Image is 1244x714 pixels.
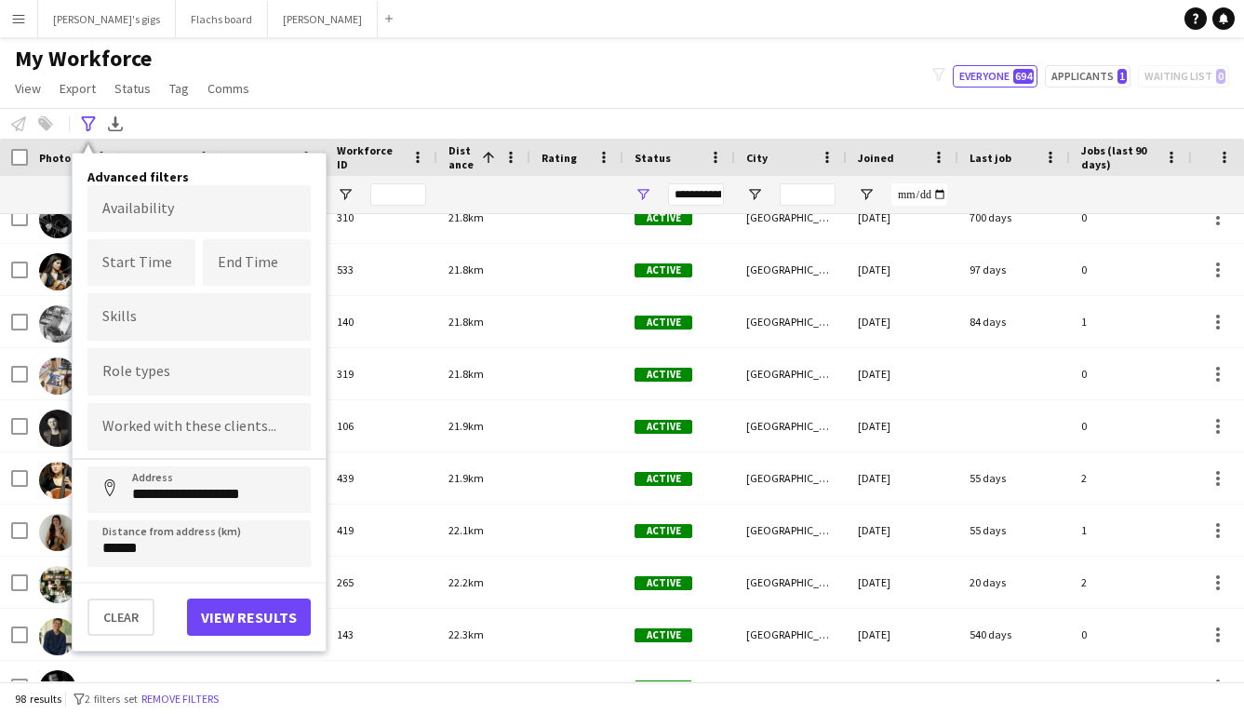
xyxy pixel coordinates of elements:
[223,661,326,712] div: [PERSON_NAME]
[207,80,249,97] span: Comms
[39,305,76,343] img: Johannes Lindhardt Mogensen
[1070,661,1191,712] div: 0
[448,523,484,537] span: 22.1km
[847,192,958,243] div: [DATE]
[39,514,76,551] img: Sonia Zajac
[1070,400,1191,451] div: 0
[39,201,76,238] img: mads Hededal Oldenskov
[891,183,947,206] input: Joined Filter Input
[735,505,847,556] div: [GEOGRAPHIC_DATA]
[1070,505,1191,556] div: 1
[958,192,1070,243] div: 700 days
[326,192,437,243] div: 310
[448,263,484,276] span: 21.8km
[780,183,836,206] input: City Filter Input
[847,557,958,608] div: [DATE]
[1070,452,1191,504] div: 2
[187,599,311,636] button: View results
[15,80,41,97] span: View
[60,80,96,97] span: Export
[1081,143,1157,171] span: Jobs (last 90 days)
[326,609,437,660] div: 143
[847,348,958,399] div: [DATE]
[121,661,223,712] div: [PERSON_NAME]
[85,692,138,706] span: 2 filters set
[858,151,894,165] span: Joined
[326,296,437,347] div: 140
[326,348,437,399] div: 319
[847,609,958,660] div: [DATE]
[958,296,1070,347] div: 84 days
[337,143,404,171] span: Workforce ID
[635,680,692,694] span: Active
[77,113,100,135] app-action-btn: Advanced filters
[847,505,958,556] div: [DATE]
[39,670,76,707] img: Sylvester Pedersen
[635,576,692,590] span: Active
[87,168,311,185] h4: Advanced filters
[735,661,847,712] div: [GEOGRAPHIC_DATA]
[735,557,847,608] div: [GEOGRAPHIC_DATA]
[1070,296,1191,347] div: 1
[635,211,692,225] span: Active
[234,151,289,165] span: Last Name
[635,263,692,277] span: Active
[970,151,1011,165] span: Last job
[7,76,48,101] a: View
[735,609,847,660] div: [GEOGRAPHIC_DATA]
[1070,609,1191,660] div: 0
[87,599,154,636] button: Clear
[102,364,296,381] input: Type to search role types...
[39,253,76,290] img: Malwina Galara
[958,557,1070,608] div: 20 days
[735,244,847,295] div: [GEOGRAPHIC_DATA]
[102,419,296,436] input: Type to search clients...
[370,183,426,206] input: Workforce ID Filter Input
[337,186,354,203] button: Open Filter Menu
[326,557,437,608] div: 265
[39,151,71,165] span: Photo
[448,315,484,329] span: 21.8km
[847,661,958,712] div: [DATE]
[635,472,692,486] span: Active
[542,151,577,165] span: Rating
[448,680,484,694] span: 22.4km
[735,452,847,504] div: [GEOGRAPHIC_DATA]
[635,420,692,434] span: Active
[448,575,484,589] span: 22.2km
[102,308,296,325] input: Type to search skills...
[735,296,847,347] div: [GEOGRAPHIC_DATA]
[114,80,151,97] span: Status
[958,609,1070,660] div: 540 days
[847,400,958,451] div: [DATE]
[635,524,692,538] span: Active
[635,628,692,642] span: Active
[39,618,76,655] img: Carl-Emil Dons Christensen
[1045,65,1130,88] button: Applicants1
[200,76,257,101] a: Comms
[39,462,76,499] img: Ksymena Slusarczyk
[326,505,437,556] div: 419
[39,357,76,395] img: Noah Mondrup
[958,505,1070,556] div: 55 days
[635,151,671,165] span: Status
[1070,348,1191,399] div: 0
[448,210,484,224] span: 21.8km
[1070,244,1191,295] div: 0
[448,471,484,485] span: 21.9km
[858,186,875,203] button: Open Filter Menu
[326,452,437,504] div: 439
[1070,557,1191,608] div: 2
[52,76,103,101] a: Export
[162,76,196,101] a: Tag
[132,151,189,165] span: First Name
[735,348,847,399] div: [GEOGRAPHIC_DATA]
[39,410,76,447] img: Simon Krebs
[38,1,176,37] button: [PERSON_NAME]'s gigs
[268,1,378,37] button: [PERSON_NAME]
[326,400,437,451] div: 106
[735,400,847,451] div: [GEOGRAPHIC_DATA]
[39,566,76,603] img: Jeppe Bredahl
[958,244,1070,295] div: 97 days
[1013,69,1034,84] span: 694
